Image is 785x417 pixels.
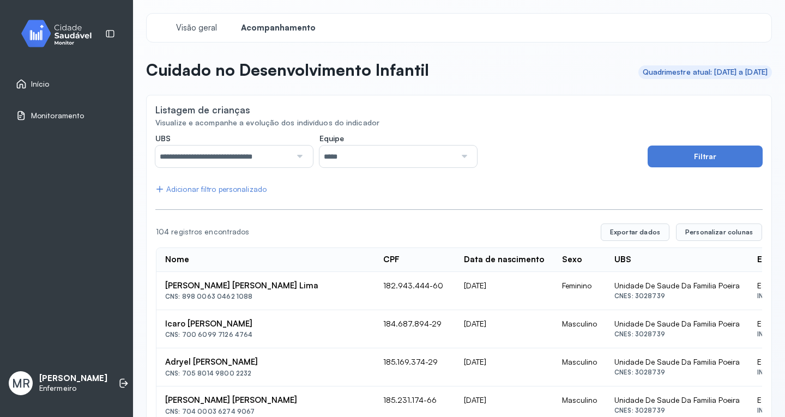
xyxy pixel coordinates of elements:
button: Filtrar [648,146,763,167]
td: Masculino [553,348,606,386]
span: Visão geral [176,23,217,33]
div: Nome [165,255,189,265]
span: Acompanhamento [241,23,316,33]
td: [DATE] [455,348,553,386]
div: CPF [383,255,400,265]
td: 185.169.374-29 [375,348,455,386]
a: Monitoramento [16,110,117,121]
div: Sexo [562,255,582,265]
p: [PERSON_NAME] [39,373,107,384]
span: Personalizar colunas [685,228,753,237]
td: Feminino [553,272,606,310]
div: Unidade De Saude Da Familia Poeira [614,395,740,405]
div: UBS [614,255,631,265]
div: CNS: 700 6099 7126 4764 [165,331,366,339]
div: CNS: 898 0063 0462 1088 [165,293,366,300]
td: 184.687.894-29 [375,310,455,348]
div: Unidade De Saude Da Familia Poeira [614,281,740,291]
div: CNES: 3028739 [614,368,740,376]
div: CNES: 3028739 [614,407,740,414]
td: 182.943.444-60 [375,272,455,310]
div: Unidade De Saude Da Familia Poeira [614,357,740,367]
td: Masculino [553,310,606,348]
span: Equipe [319,134,344,143]
div: [PERSON_NAME] [PERSON_NAME] Lima [165,281,366,291]
div: [PERSON_NAME] [PERSON_NAME] [165,395,366,406]
td: [DATE] [455,272,553,310]
span: MR [12,376,30,390]
div: Quadrimestre atual: [DATE] a [DATE] [643,68,768,77]
div: Adryel [PERSON_NAME] [165,357,366,367]
button: Personalizar colunas [676,223,762,241]
span: UBS [155,134,171,143]
div: Listagem de crianças [155,104,250,116]
span: Início [31,80,50,89]
div: Data de nascimento [464,255,545,265]
div: CNS: 704 0003 6274 9067 [165,408,366,415]
p: Cuidado no Desenvolvimento Infantil [146,60,429,80]
p: Enfermeiro [39,384,107,393]
img: monitor.svg [11,17,110,50]
span: Monitoramento [31,111,84,120]
div: 104 registros encontrados [156,227,592,237]
div: CNES: 3028739 [614,330,740,338]
div: Adicionar filtro personalizado [155,185,267,194]
div: CNS: 705 8014 9800 2232 [165,370,366,377]
div: Visualize e acompanhe a evolução dos indivíduos do indicador [155,118,763,128]
td: [DATE] [455,310,553,348]
div: CNES: 3028739 [614,292,740,300]
div: Icaro [PERSON_NAME] [165,319,366,329]
div: Unidade De Saude Da Familia Poeira [614,319,740,329]
button: Exportar dados [601,223,669,241]
div: Equipe [757,255,784,265]
a: Início [16,78,117,89]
